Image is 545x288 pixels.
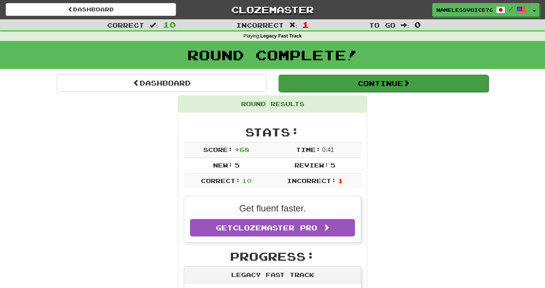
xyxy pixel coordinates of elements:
span: : [149,22,158,28]
span: Score: [203,146,233,153]
span: Review: [294,161,329,169]
span: Correct [107,21,144,29]
a: Dashboard [6,3,176,16]
h2: Stats: [184,126,361,138]
span: 0 : 41 [322,147,334,153]
span: + 68 [235,146,249,153]
div: Round Results [178,96,367,113]
button: Continue [279,75,489,92]
div: Legacy Fast Track [184,267,361,283]
a: Dashboard [57,74,267,92]
span: New: [213,161,233,169]
a: GetClozemaster Pro [190,219,355,236]
span: 10 [242,177,252,184]
span: / [509,6,513,11]
span: 5 [235,161,240,169]
span: 0 [414,20,421,29]
span: To go [369,21,396,29]
span: 1 [302,20,309,29]
span: : [401,22,409,28]
span: NamelessVoice7661 [436,6,492,13]
span: 1 [338,177,343,184]
strong: Legacy Fast Track [260,33,302,39]
h2: Progress: [184,250,361,263]
a: NamelessVoice7661 / [432,3,530,17]
span: 10 [163,20,176,29]
span: Correct: [201,177,240,184]
span: Time: [296,146,321,153]
span: Incorrect: [287,177,336,184]
a: Clozemaster [187,3,358,16]
span: Incorrect [236,21,284,29]
span: : [289,22,297,28]
h1: Round Complete! [3,47,542,63]
span: 5 [330,161,335,169]
p: Get fluent faster. [190,202,355,215]
span: Clozemaster Pro [233,224,317,232]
